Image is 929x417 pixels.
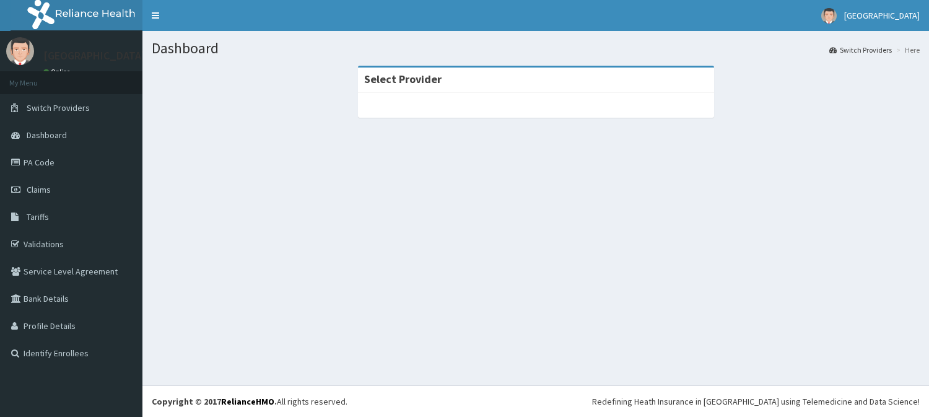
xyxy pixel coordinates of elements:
[27,129,67,141] span: Dashboard
[27,184,51,195] span: Claims
[43,68,73,76] a: Online
[152,40,920,56] h1: Dashboard
[6,37,34,65] img: User Image
[27,211,49,222] span: Tariffs
[43,50,146,61] p: [GEOGRAPHIC_DATA]
[221,396,274,407] a: RelianceHMO
[152,396,277,407] strong: Copyright © 2017 .
[893,45,920,55] li: Here
[821,8,837,24] img: User Image
[27,102,90,113] span: Switch Providers
[364,72,442,86] strong: Select Provider
[592,395,920,408] div: Redefining Heath Insurance in [GEOGRAPHIC_DATA] using Telemedicine and Data Science!
[142,385,929,417] footer: All rights reserved.
[844,10,920,21] span: [GEOGRAPHIC_DATA]
[829,45,892,55] a: Switch Providers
